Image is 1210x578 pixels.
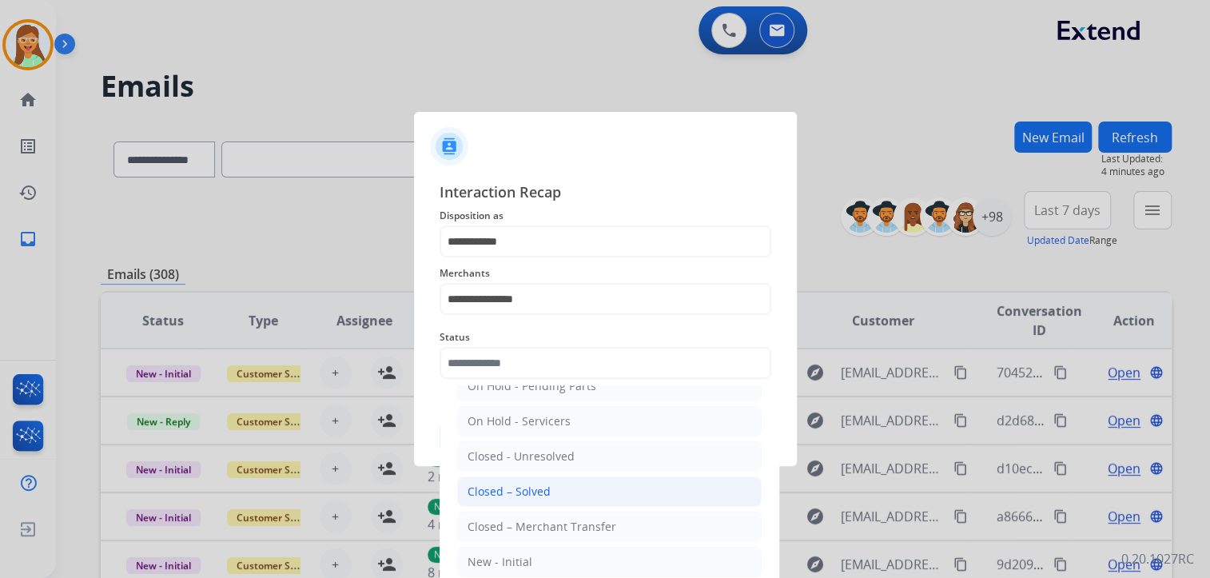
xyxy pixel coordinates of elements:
[468,554,532,570] div: New - Initial
[430,127,468,165] img: contactIcon
[468,484,551,500] div: Closed – Solved
[440,328,771,347] span: Status
[468,378,596,394] div: On Hold - Pending Parts
[468,519,616,535] div: Closed – Merchant Transfer
[440,206,771,225] span: Disposition as
[468,448,575,464] div: Closed - Unresolved
[440,264,771,283] span: Merchants
[1121,549,1194,568] p: 0.20.1027RC
[440,181,771,206] span: Interaction Recap
[468,413,571,429] div: On Hold - Servicers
